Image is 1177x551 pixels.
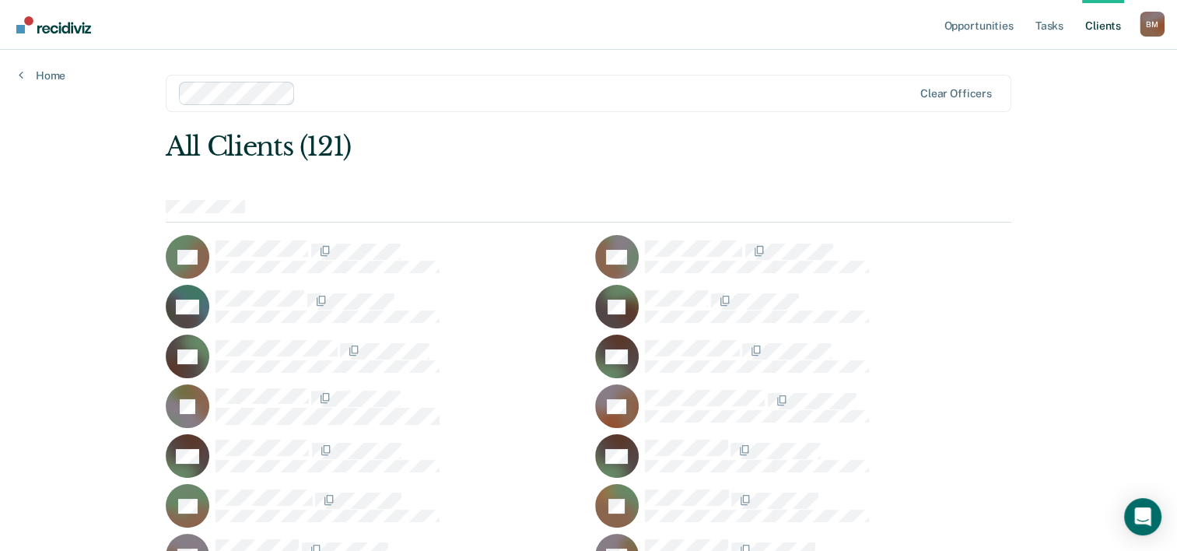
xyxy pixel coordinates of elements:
[1140,12,1165,37] div: B M
[19,68,65,82] a: Home
[16,16,91,33] img: Recidiviz
[920,87,992,100] div: Clear officers
[166,131,842,163] div: All Clients (121)
[1140,12,1165,37] button: Profile dropdown button
[1124,498,1161,535] div: Open Intercom Messenger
